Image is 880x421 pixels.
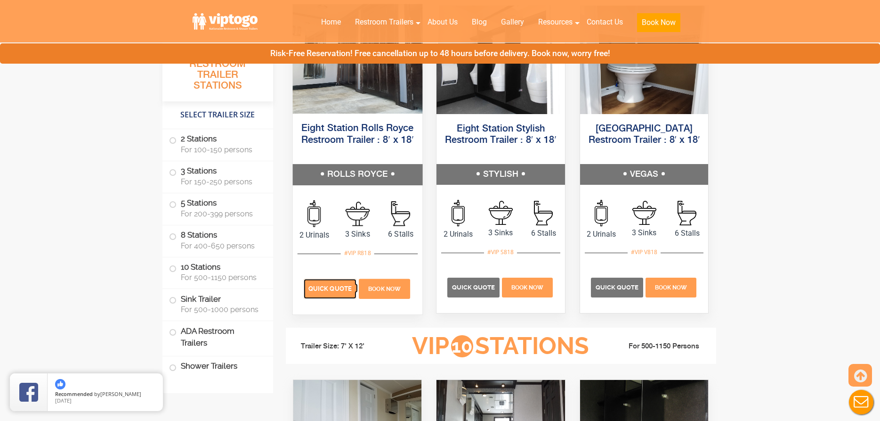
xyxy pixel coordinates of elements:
[301,124,413,145] a: Eight Station Rolls Royce Restroom Trailer : 8′ x 18′
[391,201,410,226] img: an icon of stall
[357,283,411,292] a: Book Now
[511,284,543,291] span: Book Now
[678,201,696,225] img: an icon of stall
[604,341,710,352] li: For 500-1150 Persons
[181,273,262,282] span: For 500-1150 persons
[397,333,604,359] h3: VIP Stations
[181,209,262,218] span: For 200-399 persons
[345,201,370,226] img: an icon of sink
[292,229,336,240] span: 2 Urinals
[379,228,422,239] span: 6 Stalls
[55,379,65,389] img: thumbs up icon
[169,193,266,223] label: 5 Stations
[169,161,266,190] label: 3 Stations
[666,228,709,239] span: 6 Stalls
[484,246,517,258] div: #VIP S818
[292,332,398,361] li: Trailer Size: 7' X 12'
[169,289,266,318] label: Sink Trailer
[292,4,422,113] img: An image of 8 station shower outside view
[436,229,479,240] span: 2 Urinals
[303,283,357,292] a: Quick Quote
[644,282,697,291] a: Book Now
[169,356,266,377] label: Shower Trailers
[580,164,709,185] h5: VEGAS
[420,12,465,33] a: About Us
[447,282,501,291] a: Quick Quote
[169,129,266,158] label: 2 Stations
[368,285,401,292] span: Book Now
[479,227,522,239] span: 3 Sinks
[623,227,666,239] span: 3 Sinks
[445,124,557,145] a: Eight Station Stylish Restroom Trailer : 8′ x 18′
[55,397,72,404] span: [DATE]
[314,12,348,33] a: Home
[501,282,554,291] a: Book Now
[181,305,262,314] span: For 500-1000 persons
[340,247,374,259] div: #VIP R818
[589,124,700,145] a: [GEOGRAPHIC_DATA] Restroom Trailer : 8′ x 18′
[465,12,494,33] a: Blog
[19,383,38,402] img: Review Rating
[534,201,553,225] img: an icon of stall
[348,12,420,33] a: Restroom Trailers
[596,284,638,291] span: Quick Quote
[452,284,495,291] span: Quick Quote
[55,391,155,398] span: by
[308,285,352,292] span: Quick Quote
[842,383,880,421] button: Live Chat
[55,390,93,397] span: Recommended
[522,228,565,239] span: 6 Stalls
[494,12,531,33] a: Gallery
[169,321,266,353] label: ADA Restroom Trailers
[531,12,580,33] a: Resources
[181,145,262,154] span: For 100-150 persons
[307,200,321,227] img: an icon of urinal
[181,177,262,186] span: For 150-250 persons
[162,106,273,124] h4: Select Trailer Size
[336,228,379,239] span: 3 Sinks
[632,201,656,225] img: an icon of sink
[436,164,565,185] h5: STYLISH
[452,200,465,226] img: an icon of urinal
[451,335,473,357] span: 10
[181,241,262,250] span: For 400-650 persons
[591,282,645,291] a: Quick Quote
[630,12,687,38] a: Book Now
[637,13,680,32] button: Book Now
[169,225,266,255] label: 8 Stations
[580,12,630,33] a: Contact Us
[162,45,273,101] h3: All Portable Restroom Trailer Stations
[169,257,266,287] label: 10 Stations
[655,284,687,291] span: Book Now
[100,390,141,397] span: [PERSON_NAME]
[628,246,661,258] div: #VIP V818
[580,229,623,240] span: 2 Urinals
[595,200,608,226] img: an icon of urinal
[292,164,422,185] h5: ROLLS ROYCE
[489,201,513,225] img: an icon of sink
